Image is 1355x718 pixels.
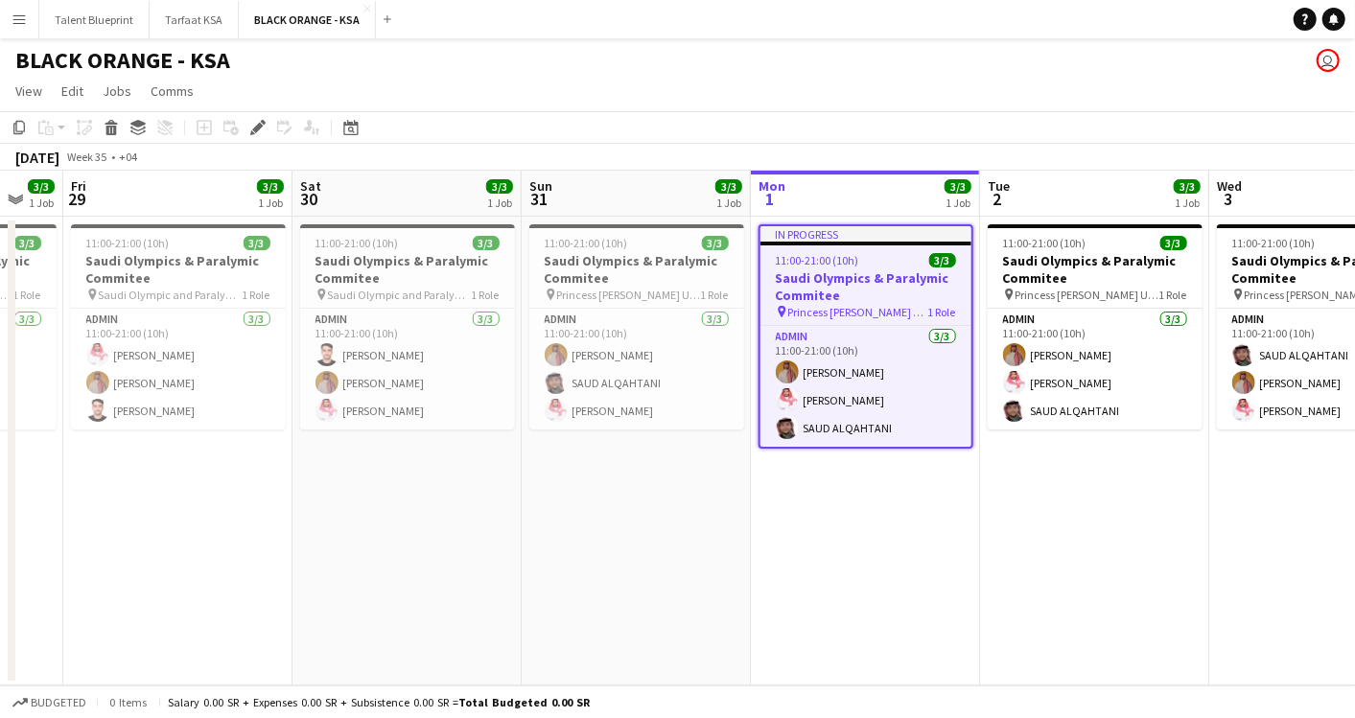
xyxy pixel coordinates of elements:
[95,79,139,104] a: Jobs
[54,79,91,104] a: Edit
[63,150,111,164] span: Week 35
[15,82,42,100] span: View
[119,150,137,164] div: +04
[15,148,59,167] div: [DATE]
[103,82,131,100] span: Jobs
[10,692,89,713] button: Budgeted
[143,79,201,104] a: Comms
[239,1,376,38] button: BLACK ORANGE - KSA
[15,46,230,75] h1: BLACK ORANGE - KSA
[168,695,590,709] div: Salary 0.00 SR + Expenses 0.00 SR + Subsistence 0.00 SR =
[458,695,590,709] span: Total Budgeted 0.00 SR
[8,79,50,104] a: View
[151,82,194,100] span: Comms
[39,1,150,38] button: Talent Blueprint
[105,695,152,709] span: 0 items
[31,696,86,709] span: Budgeted
[1317,49,1340,72] app-user-avatar: Abdulwahab Al Hijan
[150,1,239,38] button: Tarfaat KSA
[61,82,83,100] span: Edit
